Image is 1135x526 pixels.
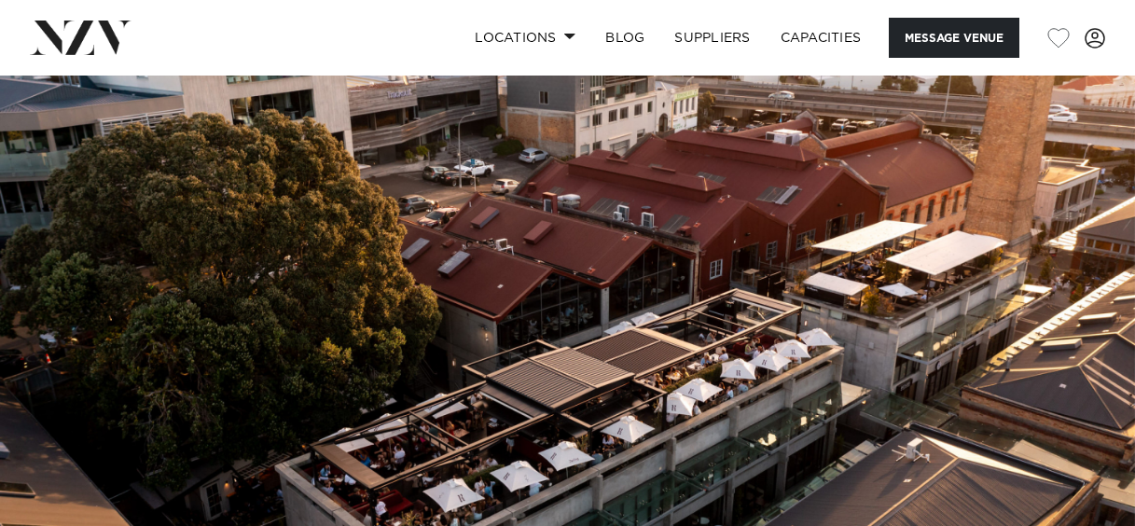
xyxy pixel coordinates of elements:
[30,21,131,54] img: nzv-logo.png
[590,18,659,58] a: BLOG
[766,18,877,58] a: Capacities
[460,18,590,58] a: Locations
[889,18,1019,58] button: Message Venue
[659,18,765,58] a: SUPPLIERS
